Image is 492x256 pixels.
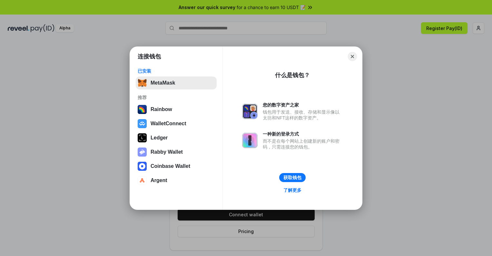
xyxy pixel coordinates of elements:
div: Rainbow [151,107,172,112]
button: Close [348,52,357,61]
button: Rainbow [136,103,217,116]
button: WalletConnect [136,117,217,130]
button: 获取钱包 [279,173,306,182]
div: 推荐 [138,95,215,100]
img: svg+xml,%3Csvg%20fill%3D%22none%22%20height%3D%2233%22%20viewBox%3D%220%200%2035%2033%22%20width%... [138,78,147,87]
button: MetaMask [136,77,217,89]
div: 已安装 [138,68,215,74]
div: 您的数字资产之家 [263,102,343,108]
div: 获取钱包 [283,175,301,180]
div: 什么是钱包？ [275,71,310,79]
img: svg+xml,%3Csvg%20xmlns%3D%22http%3A%2F%2Fwww.w3.org%2F2000%2Fsvg%22%20width%3D%2228%22%20height%3... [138,133,147,142]
button: Argent [136,174,217,187]
div: 一种新的登录方式 [263,131,343,137]
div: Rabby Wallet [151,149,183,155]
button: Ledger [136,131,217,144]
button: Rabby Wallet [136,146,217,159]
img: svg+xml,%3Csvg%20xmlns%3D%22http%3A%2F%2Fwww.w3.org%2F2000%2Fsvg%22%20fill%3D%22none%22%20viewBox... [138,148,147,157]
div: 了解更多 [283,187,301,193]
img: svg+xml,%3Csvg%20xmlns%3D%22http%3A%2F%2Fwww.w3.org%2F2000%2Fsvg%22%20fill%3D%22none%22%20viewBox... [242,133,258,148]
div: Ledger [151,135,168,141]
img: svg+xml,%3Csvg%20xmlns%3D%22http%3A%2F%2Fwww.w3.org%2F2000%2Fsvg%22%20fill%3D%22none%22%20viewBox... [242,104,258,119]
div: MetaMask [151,80,175,86]
a: 了解更多 [280,186,305,194]
h1: 连接钱包 [138,53,161,60]
div: Argent [151,178,167,183]
button: Coinbase Wallet [136,160,217,173]
img: svg+xml,%3Csvg%20width%3D%2228%22%20height%3D%2228%22%20viewBox%3D%220%200%2028%2028%22%20fill%3D... [138,119,147,128]
div: WalletConnect [151,121,186,127]
img: svg+xml,%3Csvg%20width%3D%22120%22%20height%3D%22120%22%20viewBox%3D%220%200%20120%20120%22%20fil... [138,105,147,114]
img: svg+xml,%3Csvg%20width%3D%2228%22%20height%3D%2228%22%20viewBox%3D%220%200%2028%2028%22%20fill%3D... [138,176,147,185]
div: Coinbase Wallet [151,163,190,169]
div: 而不是在每个网站上创建新的账户和密码，只需连接您的钱包。 [263,138,343,150]
div: 钱包用于发送、接收、存储和显示像以太坊和NFT这样的数字资产。 [263,109,343,121]
img: svg+xml,%3Csvg%20width%3D%2228%22%20height%3D%2228%22%20viewBox%3D%220%200%2028%2028%22%20fill%3D... [138,162,147,171]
